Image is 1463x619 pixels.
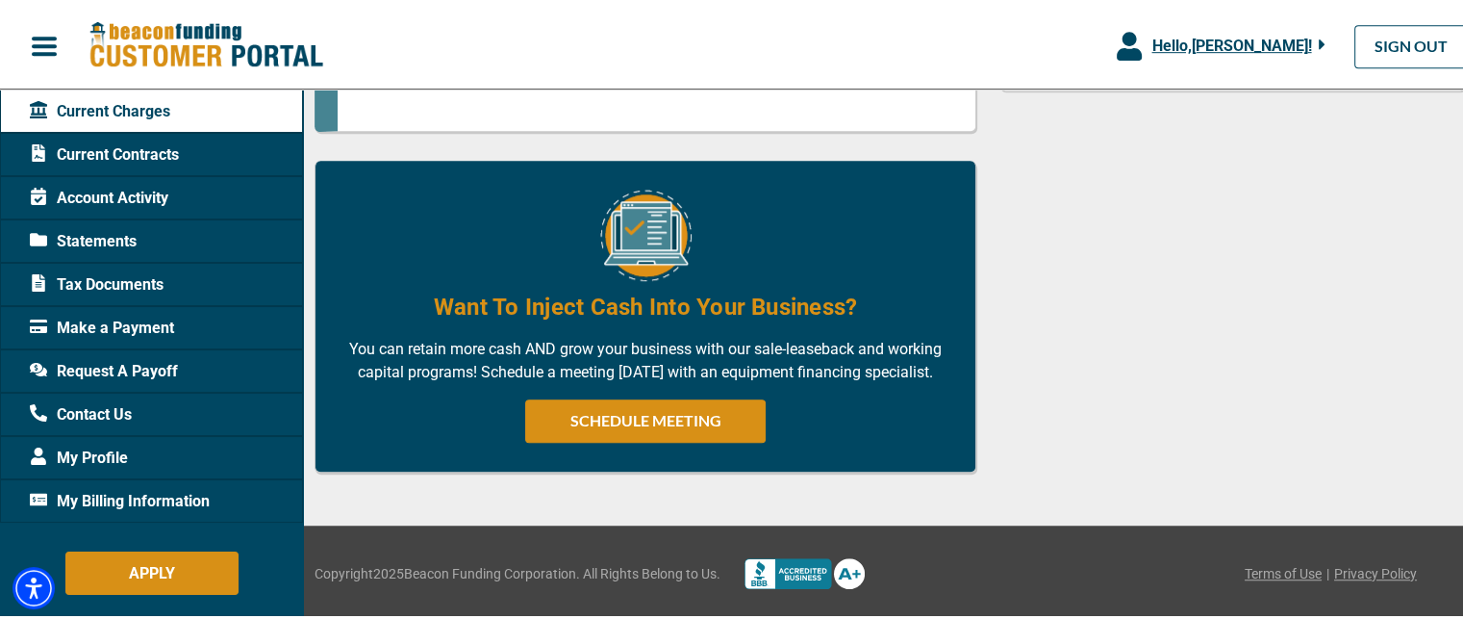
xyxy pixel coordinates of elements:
button: APPLY [65,549,239,592]
span: Make a Payment [30,314,174,337]
span: Statements [30,227,137,250]
div: Accessibility Menu [13,564,55,606]
img: Better Bussines Beareau logo A+ [744,555,865,586]
p: You can retain more cash AND grow your business with our sale-leaseback and working capital progr... [344,335,946,381]
span: My Profile [30,444,128,467]
span: | [1326,561,1329,581]
span: Request A Payoff [30,357,178,380]
span: Account Activity [30,184,168,207]
span: Contact Us [30,400,132,424]
span: Hello, [PERSON_NAME] ! [1151,34,1311,52]
span: Current Contracts [30,141,179,164]
span: My Billing Information [30,487,210,510]
span: Current Charges [30,97,170,120]
img: Equipment Financing Online Image [600,187,692,278]
img: Beacon Funding Customer Portal Logo [88,18,323,67]
a: SCHEDULE MEETING [525,397,766,440]
span: Tax Documents [30,271,164,294]
a: Terms of Use [1245,561,1322,581]
h4: Want To Inject Cash Into Your Business? [434,288,857,321]
span: Copyright 2025 Beacon Funding Corporation. All Rights Belong to Us. [315,561,720,581]
a: Privacy Policy [1334,561,1417,581]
